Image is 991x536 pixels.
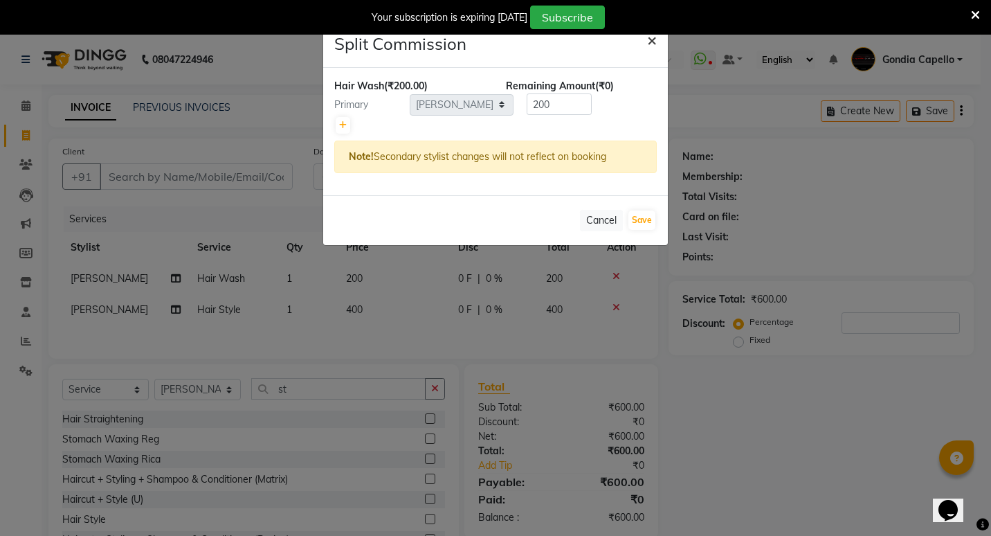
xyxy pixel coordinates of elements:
[595,80,614,92] span: (₹0)
[530,6,605,29] button: Subscribe
[384,80,428,92] span: (₹200.00)
[933,481,977,522] iframe: chat widget
[372,10,527,25] div: Your subscription is expiring [DATE]
[334,141,657,173] div: Secondary stylist changes will not reflect on booking
[636,20,668,59] button: Close
[334,80,384,92] span: Hair Wash
[647,29,657,50] span: ×
[324,98,410,112] div: Primary
[580,210,623,231] button: Cancel
[506,80,595,92] span: Remaining Amount
[628,211,655,230] button: Save
[334,31,466,56] h4: Split Commission
[349,150,374,163] strong: Note!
